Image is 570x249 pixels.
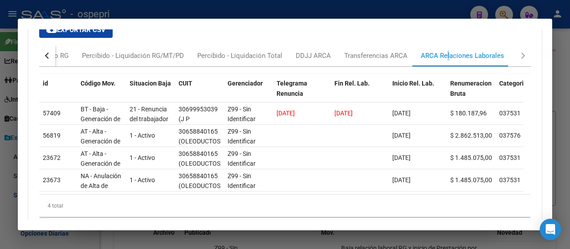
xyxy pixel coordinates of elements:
[39,195,531,217] div: 4 total
[179,149,218,159] div: 30658840165
[126,74,175,113] datatable-header-cell: Situacion Baja
[228,106,256,123] span: Z99 - Sin Identificar
[392,80,434,87] span: Inicio Rel. Lab.
[392,154,411,161] span: [DATE]
[450,132,492,139] span: $ 2.862.513,00
[392,110,411,117] span: [DATE]
[43,80,48,87] span: id
[499,80,527,87] span: Categoria
[277,80,307,97] span: Telegrama Renuncia
[296,51,331,61] div: DDJJ ARCA
[179,115,209,143] span: (J P SERVICIOS S.A.)
[499,132,521,139] span: 037576
[540,219,561,240] div: Open Intercom Messenger
[81,106,120,133] span: BT - Baja - Generación de Clave
[331,74,389,113] datatable-header-cell: Fin Rel. Lab.
[344,51,407,61] div: Transferencias ARCA
[334,110,353,117] span: [DATE]
[499,154,521,161] span: 037531
[499,176,521,184] span: 037531
[39,74,77,113] datatable-header-cell: id
[179,127,218,137] div: 30658840165
[421,51,504,61] div: ARCA Relaciones Laborales
[450,154,492,161] span: $ 1.485.075,00
[81,150,120,178] span: AT - Alta - Generación de clave
[179,160,226,197] span: (OLEODUCTOS [PERSON_NAME] SOCIEDAD ANONIMA)
[46,26,106,34] span: Exportar CSV
[130,154,155,161] span: 1 - Activo
[277,110,295,117] span: [DATE]
[130,132,155,139] span: 1 - Activo
[228,172,256,190] span: Z99 - Sin Identificar
[81,128,120,155] span: AT - Alta - Generación de clave
[46,24,57,35] mat-icon: cloud_download
[228,128,256,145] span: Z99 - Sin Identificar
[499,110,521,117] span: 037531
[179,80,192,87] span: CUIT
[447,74,496,113] datatable-header-cell: Renumeracion Bruta
[392,132,411,139] span: [DATE]
[496,74,540,113] datatable-header-cell: Categoria
[197,51,282,61] div: Percibido - Liquidación Total
[43,154,61,161] span: 23672
[450,176,492,184] span: $ 1.485.075,00
[179,182,226,220] span: (OLEODUCTOS [PERSON_NAME] SOCIEDAD ANONIMA)
[179,138,226,175] span: (OLEODUCTOS [PERSON_NAME] SOCIEDAD ANONIMA)
[130,80,171,87] span: Situacion Baja
[450,110,487,117] span: $ 180.187,96
[82,51,184,61] div: Percibido - Liquidación RG/MT/PD
[43,176,61,184] span: 23673
[39,22,113,38] button: Exportar CSV
[81,80,115,87] span: Código Mov.
[179,104,218,114] div: 30699953039
[179,171,218,181] div: 30658840165
[28,0,541,238] div: Aportes y Contribuciones del Afiliado: 20408405522
[334,80,370,87] span: Fin Rel. Lab.
[224,74,273,113] datatable-header-cell: Gerenciador
[392,176,411,184] span: [DATE]
[450,80,492,97] span: Renumeracion Bruta
[77,74,126,113] datatable-header-cell: Código Mov.
[228,80,263,87] span: Gerenciador
[130,176,155,184] span: 1 - Activo
[43,132,61,139] span: 56819
[175,74,224,113] datatable-header-cell: CUIT
[389,74,447,113] datatable-header-cell: Inicio Rel. Lab.
[81,172,121,200] span: NA - Anulación de Alta de trabajador
[130,106,168,163] span: 21 - Renuncia del trabajador / ART.240 - LCT / ART.64 Inc.a) L22248 y otras
[228,150,256,167] span: Z99 - Sin Identificar
[273,74,331,113] datatable-header-cell: Telegrama Renuncia
[43,110,61,117] span: 57409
